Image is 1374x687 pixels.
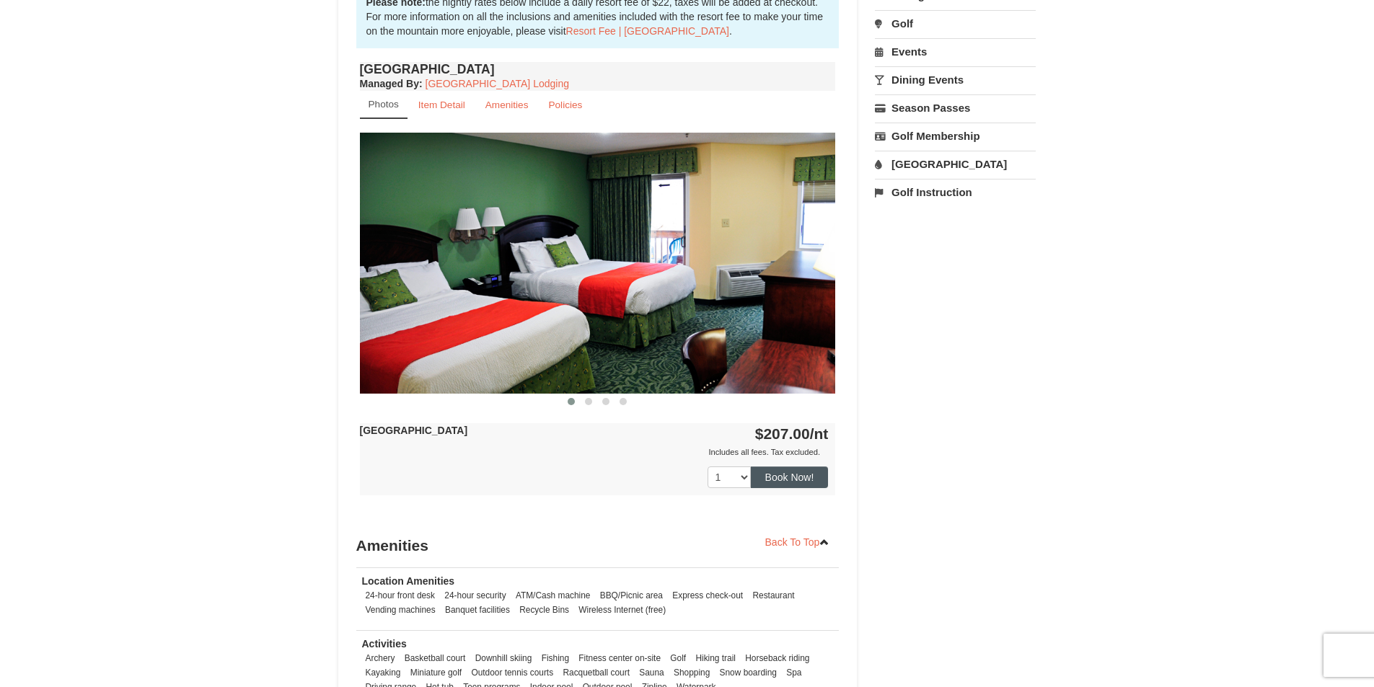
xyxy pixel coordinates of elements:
a: Golf Membership [875,123,1036,149]
a: Photos [360,91,408,119]
span: Managed By [360,78,419,89]
li: Wireless Internet (free) [575,603,669,617]
small: Amenities [485,99,529,110]
a: Dining Events [875,66,1036,93]
a: Back To Top [756,531,840,553]
li: Archery [362,651,399,665]
small: Policies [548,99,582,110]
li: Outdoor tennis courts [467,665,557,680]
strong: Activities [362,638,407,650]
li: Sauna [635,665,667,680]
strong: $207.00 [755,425,829,442]
li: Miniature golf [407,665,465,680]
small: Photos [369,99,399,110]
strong: Location Amenities [362,575,455,587]
a: Policies [539,91,591,119]
a: [GEOGRAPHIC_DATA] [875,151,1036,177]
span: /nt [810,425,829,442]
div: Includes all fees. Tax excluded. [360,445,829,459]
li: Hiking trail [692,651,739,665]
a: [GEOGRAPHIC_DATA] Lodging [426,78,569,89]
li: Basketball court [401,651,470,665]
li: Banquet facilities [441,603,514,617]
li: 24-hour security [441,588,509,603]
li: Shopping [670,665,713,680]
li: Fitness center on-site [575,651,664,665]
h4: [GEOGRAPHIC_DATA] [360,62,836,76]
li: Restaurant [749,588,798,603]
li: Snow boarding [716,665,780,680]
a: Events [875,38,1036,65]
li: Kayaking [362,665,405,680]
li: Horseback riding [741,651,813,665]
li: Spa [783,665,805,680]
li: Downhill skiing [472,651,536,665]
li: Fishing [538,651,573,665]
h3: Amenities [356,531,840,560]
img: 18876286-41-233aa5f3.jpg [360,133,836,393]
a: Resort Fee | [GEOGRAPHIC_DATA] [566,25,729,37]
button: Book Now! [751,466,829,488]
small: Item Detail [418,99,465,110]
li: BBQ/Picnic area [596,588,666,603]
li: 24-hour front desk [362,588,439,603]
a: Golf [875,10,1036,37]
a: Golf Instruction [875,179,1036,205]
li: Racquetball court [559,665,633,680]
a: Season Passes [875,94,1036,121]
a: Item Detail [409,91,475,119]
li: Golf [666,651,690,665]
strong: : [360,78,423,89]
li: Express check-out [669,588,747,603]
li: Vending machines [362,603,439,617]
li: ATM/Cash machine [512,588,594,603]
a: Amenities [476,91,538,119]
strong: [GEOGRAPHIC_DATA] [360,425,468,436]
li: Recycle Bins [516,603,573,617]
